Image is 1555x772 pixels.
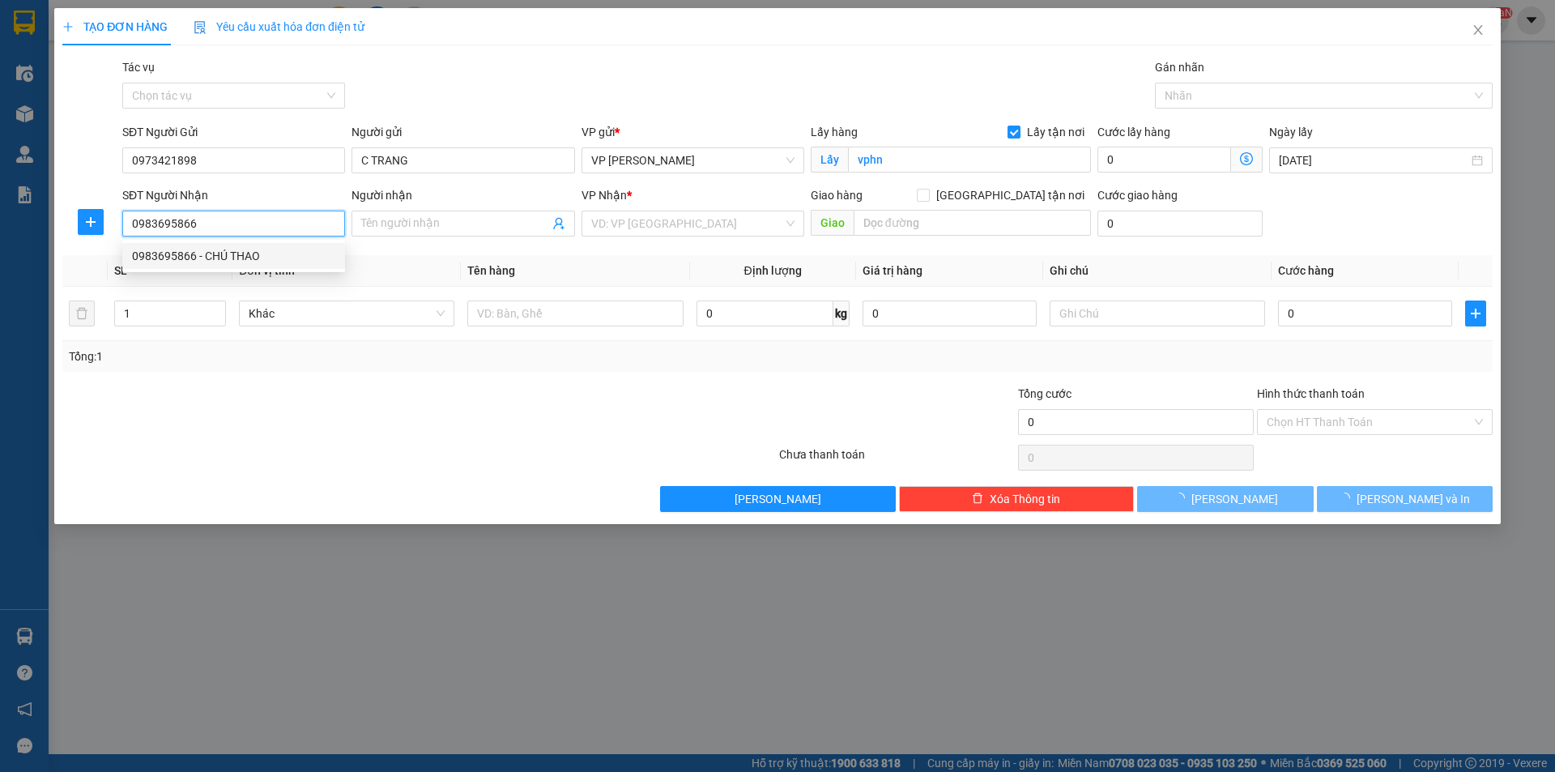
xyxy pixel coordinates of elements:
input: Ghi Chú [1050,301,1265,326]
label: Ngày lấy [1269,126,1313,139]
div: SĐT Người Gửi [122,123,345,141]
span: plus [1466,307,1485,320]
label: Hình thức thanh toán [1257,387,1365,400]
span: user-add [552,217,565,230]
span: Lấy [811,147,848,173]
span: kg [833,301,850,326]
span: plus [62,21,74,32]
button: Close [1455,8,1501,53]
button: plus [78,209,104,235]
button: [PERSON_NAME] [1137,486,1313,512]
input: Dọc đường [854,210,1091,236]
input: VD: Bàn, Ghế [467,301,683,326]
label: Gán nhãn [1155,61,1204,74]
span: close [1472,23,1485,36]
div: Tổng: 1 [69,348,600,365]
span: Tên hàng [467,264,515,277]
input: Ngày lấy [1279,151,1468,169]
div: Người nhận [351,186,574,204]
input: Cước lấy hàng [1097,147,1231,173]
span: dollar-circle [1240,152,1253,165]
span: Xóa Thông tin [990,490,1060,508]
th: Ghi chú [1043,255,1272,287]
div: Người gửi [351,123,574,141]
div: 0983695866 - CHÚ THAO [122,243,345,269]
span: VP Minh Khai [591,148,795,173]
span: VP Nhận [582,189,627,202]
label: Tác vụ [122,61,155,74]
button: delete [69,301,95,326]
span: Lấy hàng [811,126,858,139]
label: Cước giao hàng [1097,189,1178,202]
div: SĐT Người Nhận [122,186,345,204]
span: plus [79,215,103,228]
div: 0983695866 - CHÚ THAO [132,247,335,265]
span: Định lượng [744,264,802,277]
span: delete [972,493,983,505]
span: TẠO ĐƠN HÀNG [62,20,168,33]
button: [PERSON_NAME] [660,486,896,512]
span: [PERSON_NAME] [735,490,821,508]
span: [PERSON_NAME] [1191,490,1278,508]
button: plus [1465,301,1486,326]
span: Tổng cước [1018,387,1071,400]
label: Cước lấy hàng [1097,126,1170,139]
button: deleteXóa Thông tin [899,486,1135,512]
input: 0 [863,301,1037,326]
span: Yêu cầu xuất hóa đơn điện tử [194,20,364,33]
span: Khác [249,301,445,326]
span: loading [1339,493,1357,504]
input: Lấy tận nơi [848,147,1091,173]
span: Giao hàng [811,189,863,202]
span: SL [114,264,127,277]
input: Cước giao hàng [1097,211,1263,237]
span: [GEOGRAPHIC_DATA] tận nơi [930,186,1091,204]
div: VP gửi [582,123,804,141]
img: icon [194,21,207,34]
button: [PERSON_NAME] và In [1317,486,1493,512]
span: Giá trị hàng [863,264,922,277]
span: Giao [811,210,854,236]
span: Cước hàng [1278,264,1334,277]
span: Lấy tận nơi [1020,123,1091,141]
span: loading [1174,493,1191,504]
div: Chưa thanh toán [777,446,1016,474]
span: [PERSON_NAME] và In [1357,490,1470,508]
